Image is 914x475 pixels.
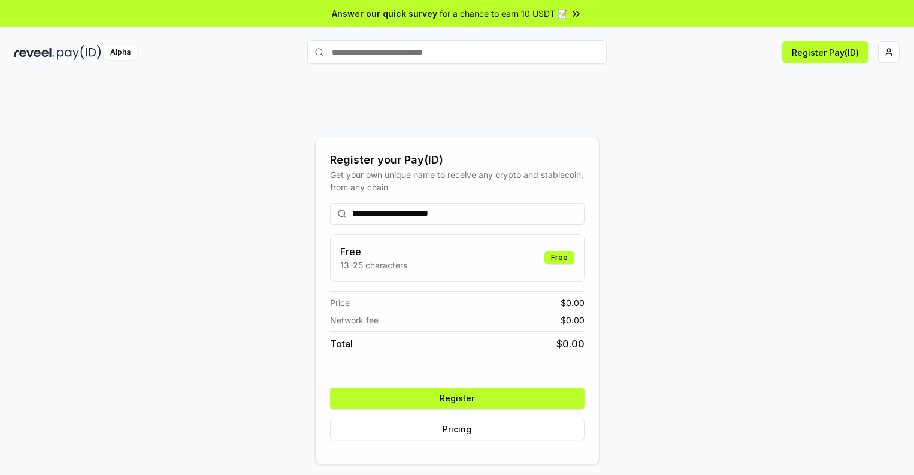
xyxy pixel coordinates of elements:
[330,337,353,351] span: Total
[57,45,101,60] img: pay_id
[330,152,585,168] div: Register your Pay(ID)
[330,168,585,193] div: Get your own unique name to receive any crypto and stablecoin, from any chain
[330,297,350,309] span: Price
[340,244,407,259] h3: Free
[544,251,574,264] div: Free
[104,45,137,60] div: Alpha
[561,314,585,326] span: $ 0.00
[561,297,585,309] span: $ 0.00
[340,259,407,271] p: 13-25 characters
[440,7,568,20] span: for a chance to earn 10 USDT 📝
[14,45,55,60] img: reveel_dark
[332,7,437,20] span: Answer our quick survey
[330,388,585,409] button: Register
[330,419,585,440] button: Pricing
[782,41,868,63] button: Register Pay(ID)
[556,337,585,351] span: $ 0.00
[330,314,379,326] span: Network fee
